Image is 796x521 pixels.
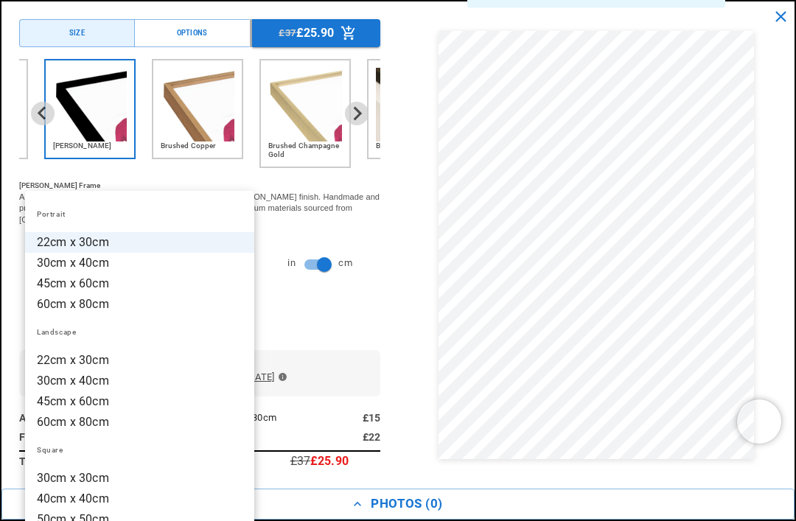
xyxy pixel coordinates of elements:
li: 60cm x 80cm [25,412,254,433]
li: 60cm x 80cm [25,294,254,315]
li: Portrait [25,197,254,232]
li: Square [25,433,254,468]
li: 45cm x 60cm [25,273,254,294]
li: 40cm x 40cm [25,489,254,509]
li: 30cm x 40cm [25,371,254,391]
li: Landscape [25,315,254,350]
li: 22cm x 30cm [25,232,254,253]
li: 30cm x 30cm [25,468,254,489]
li: 45cm x 60cm [25,391,254,412]
li: 22cm x 30cm [25,350,254,371]
iframe: Chatra live chat [737,399,781,444]
li: 30cm x 40cm [25,253,254,273]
